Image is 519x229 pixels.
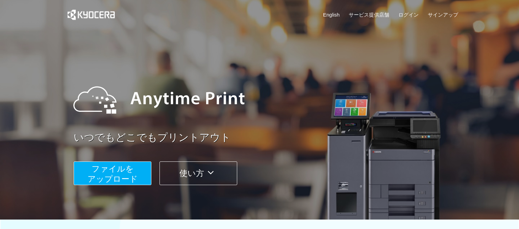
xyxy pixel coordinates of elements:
[88,164,138,183] span: ファイルを ​​アップロード
[74,161,151,185] button: ファイルを​​アップロード
[428,11,458,18] a: サインアップ
[159,161,237,185] button: 使い方
[323,11,340,18] a: English
[398,11,419,18] a: ログイン
[74,130,462,145] a: いつでもどこでもプリントアウト
[349,11,389,18] a: サービス提供店舗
